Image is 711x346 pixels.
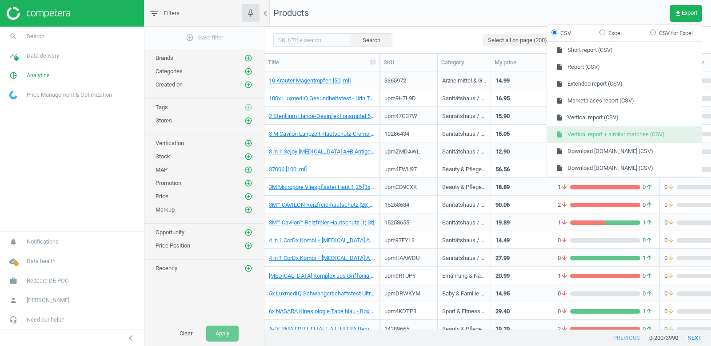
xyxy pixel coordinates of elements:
[664,236,677,244] span: 0
[120,332,142,344] button: chevron_left
[646,325,653,333] i: arrow_upward
[244,264,253,273] button: add_circle_outline
[556,47,563,54] i: insert_drive_file
[667,290,675,298] i: arrow_downward
[269,183,375,191] a: 3M Micropore Vliespflaster Haut 1,25 [3x1; St]
[664,219,677,227] span: 0
[442,148,486,159] div: Sanitätshaus / Medizinische Tests & Geräte / [MEDICAL_DATA]-Corona-Tests / NA
[27,316,64,324] span: Need our help?
[442,130,486,141] div: Sanitätshaus / Pflegebedarf / Hautschutz & Hautpflege / NA
[547,143,702,160] button: Download [DOMAIN_NAME] (CSV)
[384,272,433,280] div: upm9RTUPY
[244,206,252,214] i: add_circle_outline
[5,311,22,328] i: headset_mic
[7,7,70,20] img: ajHJNr6hYgQAAAAASUVORK5CYII=
[27,32,44,40] span: Search
[561,325,568,333] i: arrow_downward
[558,236,570,244] span: 0
[244,54,253,63] button: add_circle_outline
[561,219,568,227] i: arrow_downward
[383,59,434,67] div: SKU
[442,94,486,106] div: Sanitätshaus / Medizinische Tests & Geräte / Harnanalyse / NA
[664,254,677,262] span: 0
[5,233,22,250] i: notifications
[273,33,351,47] input: SKU/Title search
[646,254,653,262] i: arrow_upward
[244,116,253,125] button: add_circle_outline
[384,290,433,298] div: upmDRWKYM
[483,34,552,47] button: Select all on page (200)
[558,307,570,315] span: 0
[384,148,433,156] div: upmZMDAWL
[156,55,173,61] span: Brands
[561,236,568,244] i: arrow_downward
[156,140,184,146] span: Verification
[441,59,487,67] div: Category
[667,236,675,244] i: arrow_downward
[442,272,486,283] div: Ernährung & Nahrungsergänzungsmittel / Nahrungsergänzungsmittel / Beruhigung, Schlaf & Nerven / B...
[244,153,252,161] i: add_circle_outline
[156,229,184,236] span: Opportunity
[244,67,252,75] i: add_circle_outline
[384,130,433,138] div: 10286434
[561,254,568,262] i: arrow_downward
[27,238,59,246] span: Notifications
[9,91,17,99] img: wGWNvw8QSZomAAAAABJRU5ErkJggg==
[442,165,486,177] div: Beauty & Pflege / Parfum / Frauenparfum / NA
[384,183,433,191] div: upmCD9CXK
[650,29,693,37] label: CSV for Excel
[640,290,655,298] span: 0
[269,201,375,209] a: 3M™ CAVILON Reizfreierhautschutz [25; St]
[144,29,264,47] button: add_circle_outlineSave filter
[495,307,510,315] div: 29.40
[646,307,653,315] i: arrow_upward
[156,81,183,88] span: Created on
[206,326,239,342] button: Apply
[384,219,433,227] div: 15258655
[495,130,510,138] div: 15.05
[667,325,675,333] i: arrow_downward
[442,307,486,318] div: Sport & Fitness / Sportverletzungen / Tapes / NA
[384,201,433,209] div: 15258684
[384,236,433,244] div: upm97EYL3
[244,179,252,187] i: add_circle_outline
[640,201,655,209] span: 0
[156,206,175,213] span: Markup
[5,272,22,289] i: work
[27,277,68,285] span: Redcare DE POC
[667,219,675,227] i: arrow_downward
[646,219,653,227] i: arrow_upward
[667,254,675,262] i: arrow_downward
[27,52,59,60] span: Data delivery
[556,148,563,155] i: insert_drive_file
[442,254,486,265] div: Sanitätshaus / Medizinische Tests & Geräte / [MEDICAL_DATA]-Corona-Tests / NA
[244,264,252,272] i: add_circle_outline
[244,54,252,62] i: add_circle_outline
[244,165,253,174] button: add_circle_outline
[640,236,655,244] span: 0
[561,201,568,209] i: arrow_downward
[268,59,376,67] div: Title
[664,201,677,209] span: 0
[27,296,69,304] span: [PERSON_NAME]
[269,130,375,138] a: 3 M Cavilon Langzeit-Hautschutz-Creme [92; g]
[384,77,433,85] div: 3365972
[156,180,181,186] span: Promotion
[667,307,675,315] i: arrow_downward
[244,152,253,161] button: add_circle_outline
[384,112,433,120] div: upm47G37W
[244,139,253,148] button: add_circle_outline
[558,254,570,262] span: 0
[244,241,253,250] button: add_circle_outline
[547,76,702,93] button: Extended report (CSV)
[640,219,655,227] span: 1
[156,242,190,249] span: Price Position
[164,9,180,17] span: Filters
[384,254,433,262] div: upmHAAWDU
[604,330,649,346] button: previous
[561,183,568,191] i: arrow_downward
[664,290,677,298] span: 0
[556,131,563,138] i: insert_drive_file
[663,334,678,342] span: / 3990
[156,153,170,160] span: Stock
